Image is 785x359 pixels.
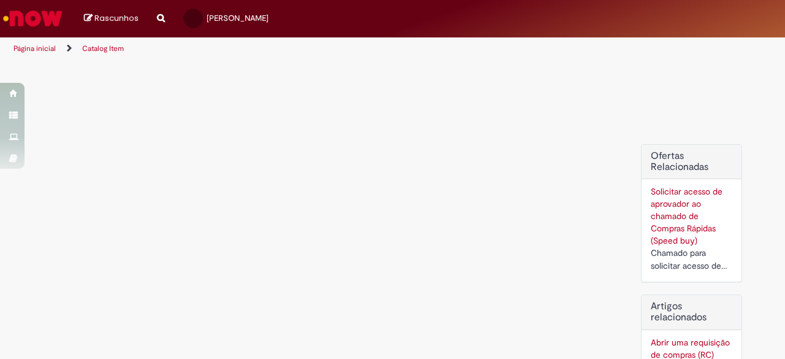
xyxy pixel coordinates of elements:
[651,301,732,323] h3: Artigos relacionados
[651,247,732,272] div: Chamado para solicitar acesso de aprovador ao ticket de Speed buy
[94,12,139,24] span: Rascunhos
[82,44,124,53] a: Catalog Item
[1,6,64,31] img: ServiceNow
[84,13,139,25] a: Rascunhos
[13,44,56,53] a: Página inicial
[207,13,269,23] span: [PERSON_NAME]
[651,186,722,246] a: Solicitar acesso de aprovador ao chamado de Compras Rápidas (Speed buy)
[651,151,732,172] h2: Ofertas Relacionadas
[641,144,742,282] div: Ofertas Relacionadas
[9,37,514,60] ul: Trilhas de página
